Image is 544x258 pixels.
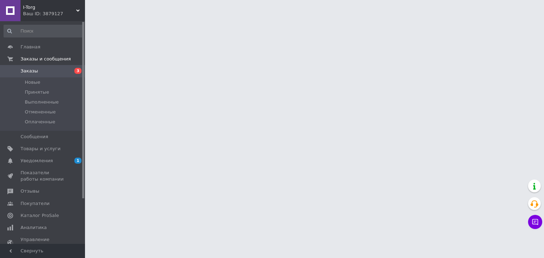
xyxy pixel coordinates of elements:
[21,188,39,194] span: Отзывы
[25,89,49,95] span: Принятые
[25,119,55,125] span: Оплаченные
[25,109,56,115] span: Отмененные
[21,224,47,231] span: Аналитика
[21,146,61,152] span: Товары и услуги
[21,56,71,62] span: Заказы и сообщения
[21,212,59,219] span: Каталог ProSale
[21,68,38,74] span: Заказы
[21,200,50,207] span: Покупатели
[528,215,542,229] button: Чат с покупателем
[23,4,76,11] span: I-Torg
[21,134,48,140] span: Сообщения
[23,11,85,17] div: Ваш ID: 3879127
[21,158,53,164] span: Уведомления
[21,44,40,50] span: Главная
[25,99,59,105] span: Выполненные
[21,170,66,182] span: Показатели работы компании
[4,25,84,37] input: Поиск
[25,79,40,86] span: Новые
[74,68,81,74] span: 3
[21,236,66,249] span: Управление сайтом
[74,158,81,164] span: 1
